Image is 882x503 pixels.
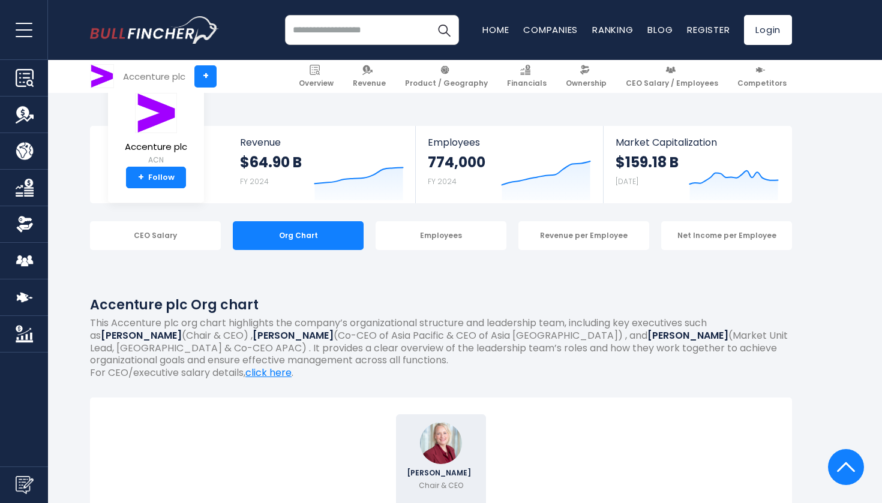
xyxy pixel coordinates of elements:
p: For CEO/executive salary details, . [90,367,792,379]
div: Accenture plc [123,70,185,83]
span: [PERSON_NAME] [407,469,475,477]
a: Market Capitalization $159.18 B [DATE] [604,126,791,203]
small: ACN [125,155,187,165]
b: [PERSON_NAME] [253,329,334,342]
a: click here [245,366,292,379]
p: This Accenture plc org chart highlights the company’s organizational structure and leadership tea... [90,317,792,367]
a: Financials [502,60,552,93]
a: Companies [523,23,578,36]
h1: Accenture plc Org chart [90,295,792,315]
a: Register [687,23,730,36]
img: bullfincher logo [90,16,219,44]
a: + [194,65,217,88]
span: Product / Geography [405,79,488,88]
span: Ownership [566,79,607,88]
a: Go to homepage [90,16,219,44]
a: Competitors [732,60,792,93]
span: Revenue [240,137,404,148]
a: Overview [293,60,339,93]
a: Employees 774,000 FY 2024 [416,126,602,203]
a: CEO Salary / Employees [620,60,724,93]
span: Competitors [737,79,787,88]
p: Chair & CEO [419,480,463,491]
span: Market Capitalization [616,137,779,148]
span: Overview [299,79,334,88]
span: CEO Salary / Employees [626,79,718,88]
strong: 774,000 [428,153,485,171]
a: Home [482,23,509,36]
strong: $159.18 B [616,153,679,171]
a: Product / Geography [400,60,493,93]
small: FY 2024 [428,176,457,186]
strong: $64.90 B [240,153,302,171]
a: Revenue $64.90 B FY 2024 [228,126,416,203]
img: Ownership [16,215,34,233]
div: Employees [376,221,506,250]
a: Ownership [560,60,612,93]
strong: + [138,172,144,183]
b: [PERSON_NAME] [101,329,182,342]
span: Accenture plc [125,142,187,152]
a: Revenue [347,60,391,93]
div: Org Chart [233,221,364,250]
small: [DATE] [616,176,638,186]
a: +Follow [126,167,186,188]
a: Login [744,15,792,45]
div: CEO Salary [90,221,221,250]
span: Employees [428,137,590,148]
small: FY 2024 [240,176,269,186]
span: Financials [507,79,547,88]
img: ACN logo [91,65,113,88]
a: Blog [647,23,673,36]
a: Accenture plc ACN [124,92,188,167]
a: Ranking [592,23,633,36]
div: Net Income per Employee [661,221,792,250]
span: Revenue [353,79,386,88]
div: Revenue per Employee [518,221,649,250]
button: Search [429,15,459,45]
b: [PERSON_NAME] [647,329,728,342]
img: Julie Sweet [420,422,462,464]
img: ACN logo [135,93,177,133]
